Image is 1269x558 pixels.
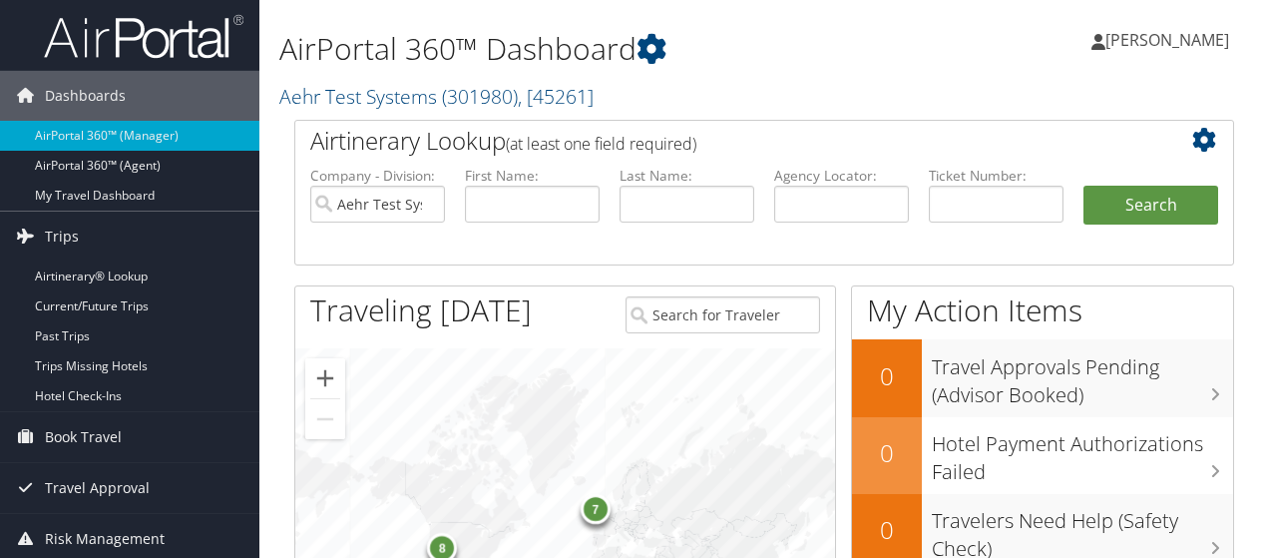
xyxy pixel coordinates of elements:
div: 7 [580,494,610,524]
span: ( 301980 ) [442,83,518,110]
h1: My Action Items [852,289,1233,331]
a: [PERSON_NAME] [1091,10,1249,70]
h2: 0 [852,359,922,393]
button: Zoom out [305,399,345,439]
input: Search for Traveler [626,296,821,333]
label: Agency Locator: [774,166,909,186]
h1: Traveling [DATE] [310,289,532,331]
span: , [ 45261 ] [518,83,594,110]
a: Aehr Test Systems [279,83,594,110]
button: Search [1083,186,1218,226]
label: First Name: [465,166,600,186]
h2: 0 [852,436,922,470]
button: Zoom in [305,358,345,398]
h2: Airtinerary Lookup [310,124,1140,158]
label: Last Name: [620,166,754,186]
h3: Hotel Payment Authorizations Failed [932,420,1233,486]
a: 0Hotel Payment Authorizations Failed [852,417,1233,494]
span: Book Travel [45,412,122,462]
span: Trips [45,212,79,262]
h3: Travel Approvals Pending (Advisor Booked) [932,343,1233,409]
label: Ticket Number: [929,166,1063,186]
label: Company - Division: [310,166,445,186]
img: airportal-logo.png [44,13,243,60]
a: 0Travel Approvals Pending (Advisor Booked) [852,339,1233,416]
span: [PERSON_NAME] [1105,29,1229,51]
h2: 0 [852,513,922,547]
span: Dashboards [45,71,126,121]
h1: AirPortal 360™ Dashboard [279,28,926,70]
span: (at least one field required) [506,133,696,155]
span: Travel Approval [45,463,150,513]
